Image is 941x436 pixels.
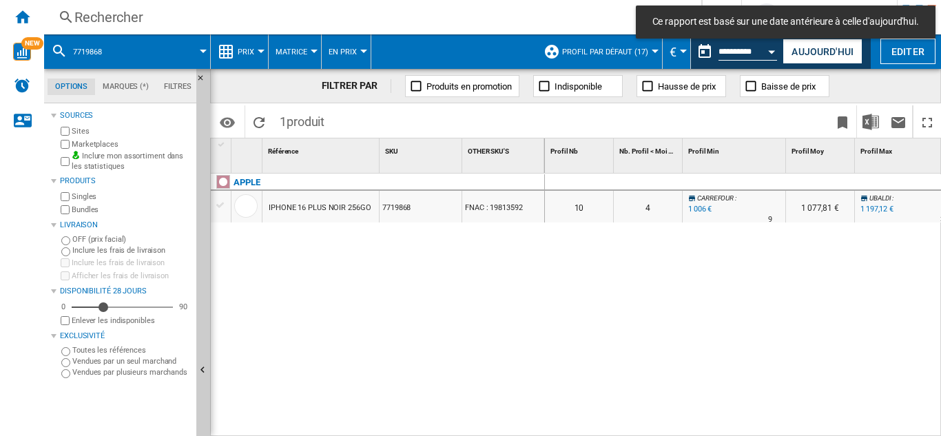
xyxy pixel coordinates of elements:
[276,34,314,69] button: Matrice
[196,69,213,94] button: Masquer
[60,220,191,231] div: Livraison
[468,147,509,155] span: OTHER SKU'S
[72,139,191,149] label: Marketplaces
[51,34,203,69] div: 7719868
[13,43,31,61] img: wise-card.svg
[74,8,665,27] div: Rechercher
[265,138,379,160] div: Sort None
[829,105,856,138] button: Créer un favoris
[617,138,682,160] div: Nb. Profil < Moi Sort None
[21,37,43,50] span: NEW
[61,369,70,378] input: Vendues par plusieurs marchands
[637,75,726,97] button: Hausse de prix
[697,194,734,202] span: CARREFOUR
[462,191,544,222] div: FNAC : 19813592
[269,192,371,224] div: IPHONE 16 PLUS NOIR 256GO
[72,367,191,377] label: Vendues par plusieurs marchands
[617,138,682,160] div: Sort None
[273,105,331,134] span: 1
[61,153,70,170] input: Inclure mon assortiment dans les statistiques
[238,34,261,69] button: Prix
[72,258,191,268] label: Inclure les frais de livraison
[61,247,70,256] input: Inclure les frais de livraison
[238,48,254,56] span: Prix
[276,48,307,56] span: Matrice
[670,45,676,59] span: €
[658,81,716,92] span: Hausse de prix
[72,151,80,159] img: mysite-bg-18x18.png
[176,302,191,312] div: 90
[913,105,941,138] button: Plein écran
[265,138,379,160] div: Référence Sort None
[72,345,191,355] label: Toutes les références
[72,205,191,215] label: Bundles
[761,81,816,92] span: Baisse de prix
[426,81,512,92] span: Produits en promotion
[382,138,462,160] div: SKU Sort None
[72,300,173,314] md-slider: Disponibilité
[550,147,578,155] span: Profil Nb
[72,271,191,281] label: Afficher les frais de livraison
[555,81,602,92] span: Indisponible
[670,34,683,69] div: €
[72,191,191,202] label: Singles
[548,138,613,160] div: Sort None
[72,151,191,172] label: Inclure mon assortiment dans les statistiques
[735,194,736,202] span: :
[691,34,780,69] div: Ce rapport est basé sur une date antérieure à celle d'aujourd'hui.
[61,358,70,367] input: Vendues par un seul marchand
[329,48,357,56] span: En Prix
[548,138,613,160] div: Profil Nb Sort None
[783,39,862,64] button: Aujourd'hui
[72,245,191,256] label: Inclure les frais de livraison
[60,110,191,121] div: Sources
[156,79,199,95] md-tab-item: Filtres
[218,34,261,69] div: Prix
[740,75,829,97] button: Baisse de prix
[72,234,191,245] label: OFF (prix facial)
[619,147,667,155] span: Nb. Profil < Moi
[405,75,519,97] button: Produits en promotion
[73,48,102,56] span: 7719868
[768,213,772,227] div: Délai de livraison : 9 jours
[688,147,719,155] span: Profil Min
[48,79,95,95] md-tab-item: Options
[860,147,892,155] span: Profil Max
[685,138,785,160] div: Sort None
[60,176,191,187] div: Produits
[869,194,891,202] span: UBALDI
[465,138,544,160] div: Sort None
[329,34,364,69] button: En Prix
[61,316,70,325] input: Afficher les frais de livraison
[885,105,912,138] button: Envoyer ce rapport par email
[789,138,854,160] div: Sort None
[61,271,70,280] input: Afficher les frais de livraison
[789,138,854,160] div: Profil Moy Sort None
[545,191,613,222] div: 10
[58,302,69,312] div: 0
[465,138,544,160] div: OTHER SKU'S Sort None
[95,79,156,95] md-tab-item: Marques (*)
[562,48,648,56] span: Profil par défaut (17)
[533,75,623,97] button: Indisponible
[892,194,893,202] span: :
[234,138,262,160] div: Sort None
[61,205,70,214] input: Bundles
[686,203,712,216] div: Mise à jour : vendredi 26 septembre 2025 02:00
[382,138,462,160] div: Sort None
[786,191,854,222] div: 1 077,81 €
[648,15,923,29] span: Ce rapport est basé sur une date antérieure à celle d'aujourd'hui.
[14,77,30,94] img: alerts-logo.svg
[663,34,691,69] md-menu: Currency
[862,114,879,130] img: excel-24x24.png
[72,315,191,326] label: Enlever les indisponibles
[760,37,785,62] button: Open calendar
[685,138,785,160] div: Profil Min Sort None
[60,286,191,297] div: Disponibilité 28 Jours
[562,34,655,69] button: Profil par défaut (17)
[858,203,893,216] div: Mise à jour : vendredi 26 septembre 2025 02:00
[72,126,191,136] label: Sites
[60,331,191,342] div: Exclusivité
